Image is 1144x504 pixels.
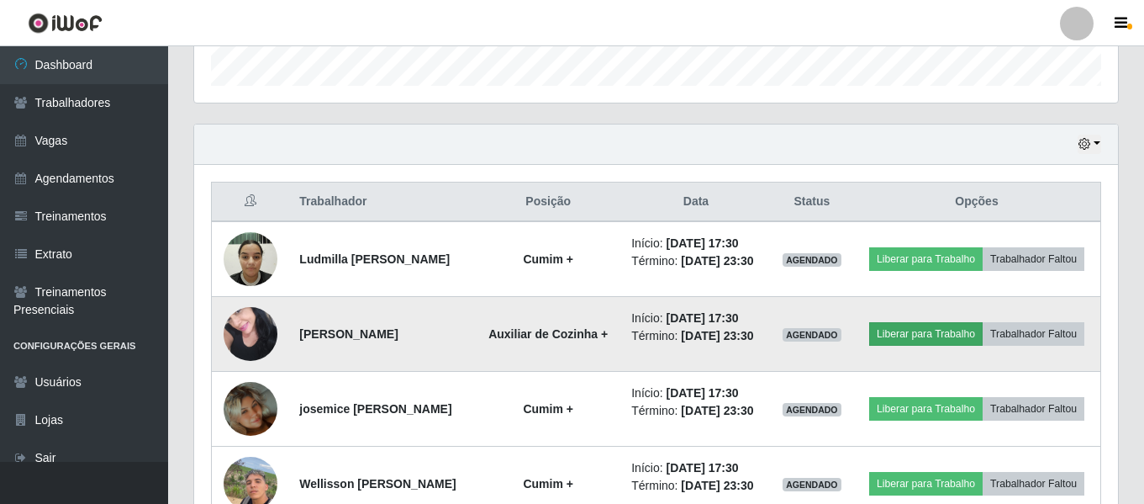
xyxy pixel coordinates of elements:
time: [DATE] 17:30 [666,236,738,250]
time: [DATE] 17:30 [666,461,738,475]
li: Término: [631,327,761,345]
span: AGENDADO [783,253,841,267]
time: [DATE] 17:30 [666,311,738,325]
li: Início: [631,235,761,252]
button: Liberar para Trabalho [869,472,983,496]
time: [DATE] 23:30 [681,404,753,417]
li: Término: [631,252,761,270]
button: Trabalhador Faltou [983,397,1084,421]
button: Liberar para Trabalho [869,322,983,346]
th: Status [771,183,853,222]
li: Término: [631,477,761,495]
strong: josemice [PERSON_NAME] [299,402,451,416]
button: Liberar para Trabalho [869,247,983,271]
strong: Cumim + [523,477,573,491]
th: Trabalhador [289,183,475,222]
li: Término: [631,402,761,420]
strong: Ludmilla [PERSON_NAME] [299,252,450,266]
th: Posição [475,183,621,222]
time: [DATE] 23:30 [681,254,753,268]
button: Trabalhador Faltou [983,322,1084,346]
img: CoreUI Logo [28,13,103,34]
button: Trabalhador Faltou [983,247,1084,271]
span: AGENDADO [783,328,841,342]
li: Início: [631,385,761,402]
button: Liberar para Trabalho [869,397,983,421]
li: Início: [631,310,761,327]
li: Início: [631,459,761,477]
button: Trabalhador Faltou [983,472,1084,496]
img: 1741955562946.jpeg [224,361,277,457]
img: 1751847182562.jpeg [224,223,277,294]
strong: Auxiliar de Cozinha + [488,327,608,341]
strong: Cumim + [523,402,573,416]
span: AGENDADO [783,403,841,416]
span: AGENDADO [783,478,841,491]
strong: Cumim + [523,252,573,266]
th: Opções [853,183,1101,222]
th: Data [621,183,771,222]
time: [DATE] 23:30 [681,329,753,342]
strong: Wellisson [PERSON_NAME] [299,477,456,491]
time: [DATE] 23:30 [681,479,753,492]
strong: [PERSON_NAME] [299,327,398,341]
img: 1746197830896.jpeg [224,298,277,369]
time: [DATE] 17:30 [666,386,738,400]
